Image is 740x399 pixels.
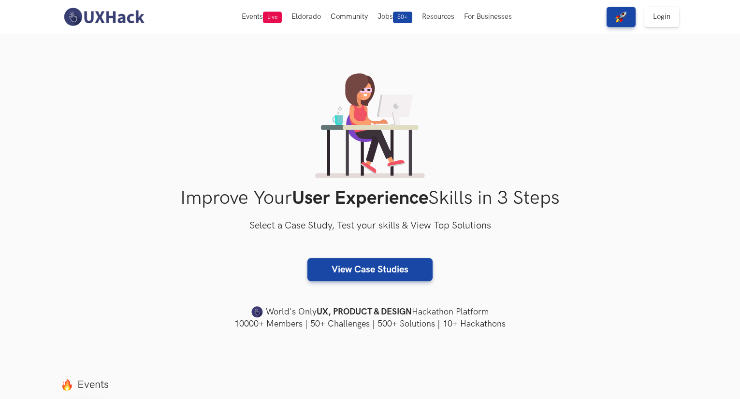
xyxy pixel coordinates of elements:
img: UXHack-logo.png [61,7,147,27]
a: Login [644,7,679,27]
h3: Select a Case Study, Test your skills & View Top Solutions [61,218,680,234]
span: Live [263,12,282,23]
img: rocket [615,11,627,23]
strong: UX, PRODUCT & DESIGN [317,305,412,319]
img: lady working on laptop [315,73,425,178]
h4: World's Only Hackathon Platform [61,305,680,319]
img: uxhack-favicon-image.png [251,306,263,318]
strong: User Experience [292,187,428,210]
span: 50+ [393,12,412,23]
h1: Improve Your Skills in 3 Steps [61,187,680,210]
h4: 10000+ Members | 50+ Challenges | 500+ Solutions | 10+ Hackathons [61,318,680,330]
img: fire.png [61,379,73,391]
a: View Case Studies [307,258,433,281]
label: Events [61,378,680,391]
